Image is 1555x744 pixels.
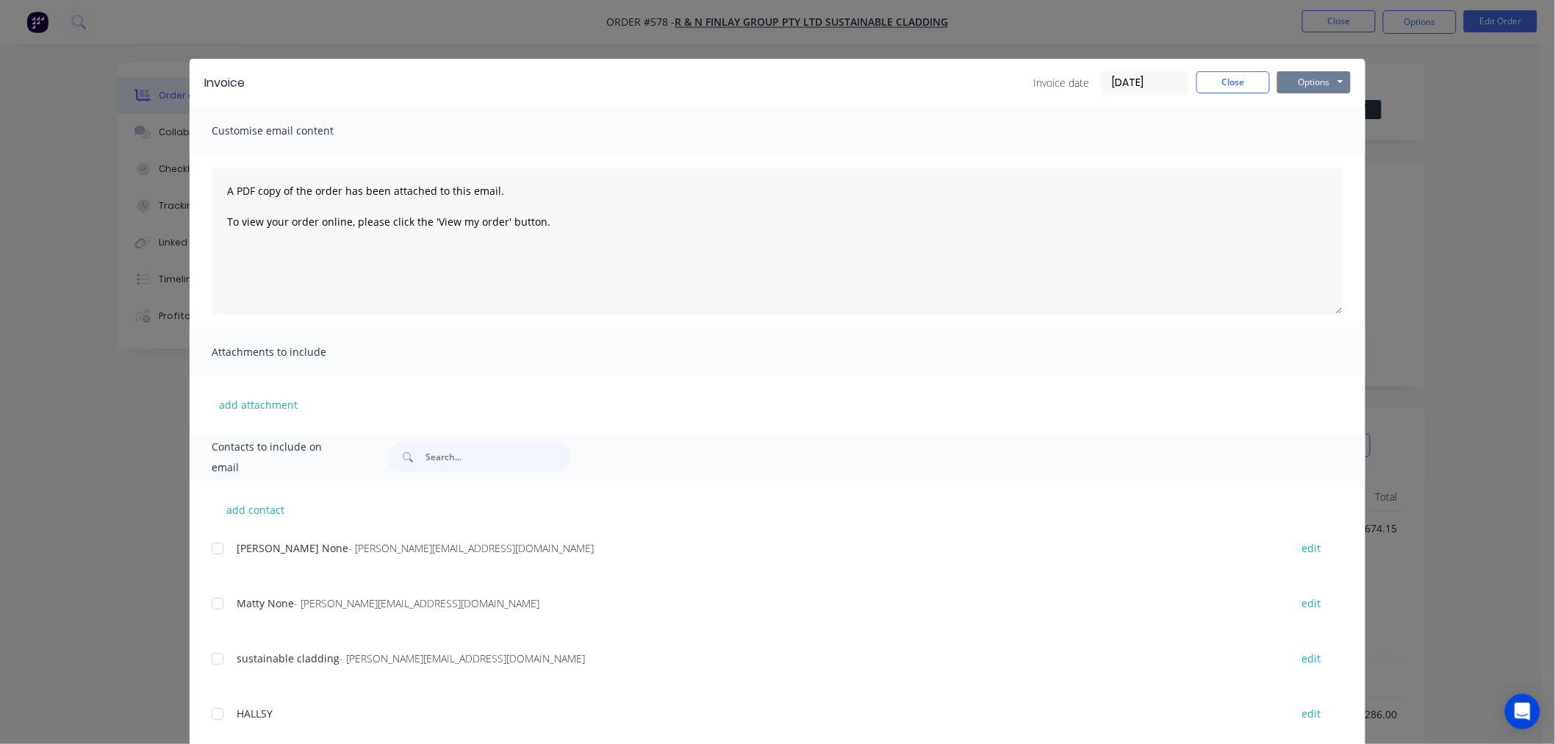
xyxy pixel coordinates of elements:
[340,651,585,665] span: - [PERSON_NAME][EMAIL_ADDRESS][DOMAIN_NAME]
[212,437,351,478] span: Contacts to include on email
[204,74,245,92] div: Invoice
[212,121,373,141] span: Customise email content
[1293,648,1329,668] button: edit
[212,393,305,415] button: add attachment
[294,596,539,610] span: - [PERSON_NAME][EMAIL_ADDRESS][DOMAIN_NAME]
[1196,71,1270,93] button: Close
[348,541,594,555] span: - [PERSON_NAME][EMAIL_ADDRESS][DOMAIN_NAME]
[237,541,348,555] span: [PERSON_NAME] None
[1505,694,1540,729] div: Open Intercom Messenger
[425,443,571,472] input: Search...
[1277,71,1351,93] button: Options
[237,651,340,665] span: sustainable cladding
[1033,75,1089,90] span: Invoice date
[212,342,373,362] span: Attachments to include
[212,168,1343,315] textarea: A PDF copy of the order has been attached to this email. To view your order online, please click ...
[1293,538,1329,558] button: edit
[212,498,300,521] button: add contact
[1293,593,1329,613] button: edit
[1293,704,1329,723] button: edit
[237,596,294,610] span: Matty None
[237,707,273,720] span: HALLSY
